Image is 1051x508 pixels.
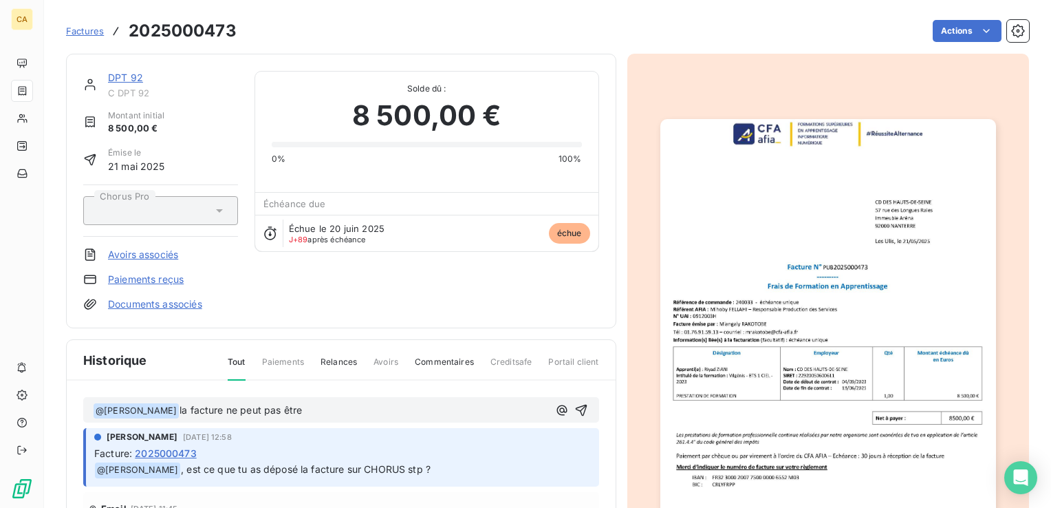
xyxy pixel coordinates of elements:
span: 0% [272,153,285,165]
span: Avoirs [373,356,398,379]
span: [PERSON_NAME] [107,431,177,443]
img: Logo LeanPay [11,478,33,500]
span: Historique [83,351,147,370]
span: Portail client [548,356,598,379]
span: Factures [66,25,104,36]
span: J+89 [289,235,308,244]
div: CA [11,8,33,30]
h3: 2025000473 [129,19,237,43]
span: 100% [559,153,582,165]
a: Factures [66,24,104,38]
span: Paiements [262,356,304,379]
span: Montant initial [108,109,164,122]
span: Commentaires [415,356,474,379]
span: Solde dû : [272,83,582,95]
a: Paiements reçus [108,273,184,286]
span: 2025000473 [135,446,197,461]
div: Open Intercom Messenger [1004,461,1037,494]
span: Tout [228,356,246,381]
span: 21 mai 2025 [108,159,165,173]
span: 8 500,00 € [108,122,164,136]
a: Documents associés [108,297,202,311]
span: Relances [321,356,357,379]
span: Creditsafe [490,356,532,379]
span: C DPT 92 [108,87,238,98]
span: @ [PERSON_NAME] [94,403,179,419]
a: DPT 92 [108,72,143,83]
span: Émise le [108,147,165,159]
button: Actions [933,20,1001,42]
span: , est ce que tu as déposé la facture sur CHORUS stp ? [181,463,431,475]
span: après échéance [289,235,366,244]
span: @ [PERSON_NAME] [95,463,180,478]
span: Facture : [94,446,132,461]
span: 8 500,00 € [352,95,501,136]
span: Échéance due [263,198,326,209]
span: [DATE] 12:58 [183,433,232,441]
span: Échue le 20 juin 2025 [289,223,384,234]
a: Avoirs associés [108,248,178,262]
span: la facture ne peut pas être [180,404,302,416]
span: échue [549,223,590,244]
